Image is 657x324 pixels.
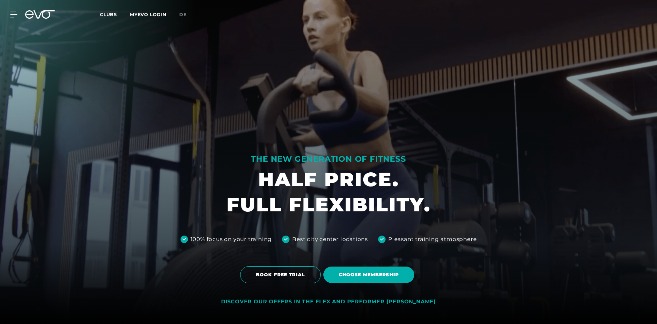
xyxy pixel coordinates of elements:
[179,11,194,18] a: de
[227,167,431,217] h1: HALF PRICE. FULL FLEXIBILITY.
[240,261,323,288] a: BOOK FREE TRIAL
[256,271,305,278] span: BOOK FREE TRIAL
[100,12,117,17] span: Clubs
[323,262,417,288] a: Choose membership
[339,271,399,278] span: Choose membership
[227,154,431,164] div: THE NEW GENERATION OF FITNESS
[388,235,476,244] div: Pleasant training atmosphere
[292,235,368,244] div: Best city center locations
[100,11,130,17] a: Clubs
[130,12,166,17] a: MYEVO LOGIN
[179,12,187,17] span: de
[191,235,272,244] div: 100% focus on your training
[221,299,436,305] div: DISCOVER OUR OFFERS IN THE FLEX AND PERFORMER [PERSON_NAME]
